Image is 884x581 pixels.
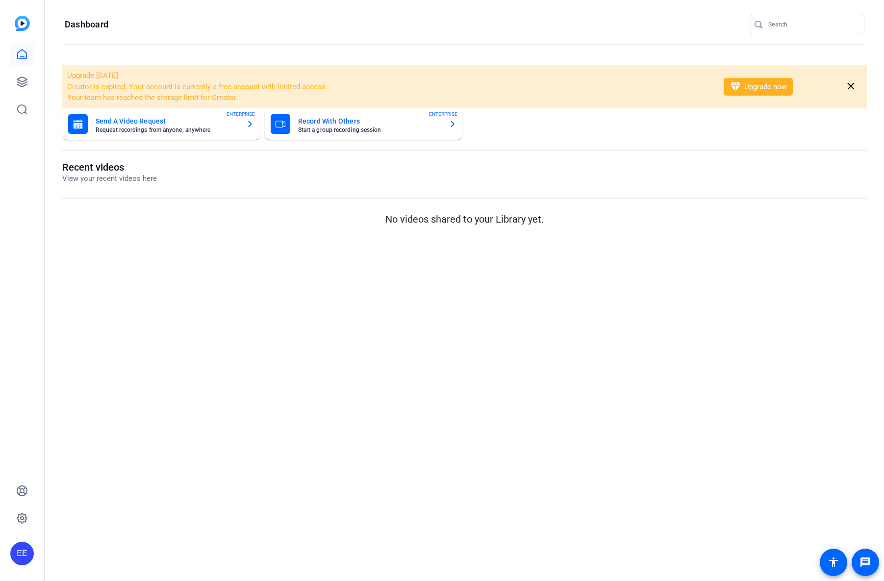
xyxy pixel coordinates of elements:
[724,78,793,96] button: Upgrade now
[859,556,871,568] mat-icon: message
[845,80,857,93] mat-icon: close
[828,556,839,568] mat-icon: accessibility
[96,127,238,133] mat-card-subtitle: Request recordings from anyone, anywhere
[730,81,741,93] mat-icon: diamond
[10,542,34,565] div: EE
[62,173,157,184] p: View your recent videos here
[15,16,30,31] img: blue-gradient.svg
[298,127,441,133] mat-card-subtitle: Start a group recording session
[429,110,457,118] span: ENTERPRISE
[65,19,108,30] h1: Dashboard
[62,212,867,227] p: No videos shared to your Library yet.
[62,161,157,173] h1: Recent videos
[96,115,238,127] mat-card-title: Send A Video Request
[67,92,711,103] li: Your team has reached the storage limit for Creator.
[768,19,857,30] input: Search
[265,108,462,140] button: Record With OthersStart a group recording sessionENTERPRISE
[67,81,711,93] li: Creator is expired. Your account is currently a free account with limited access.
[62,108,260,140] button: Send A Video RequestRequest recordings from anyone, anywhereENTERPRISE
[298,115,441,127] mat-card-title: Record With Others
[227,110,255,118] span: ENTERPRISE
[67,71,118,80] span: Upgrade [DATE]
